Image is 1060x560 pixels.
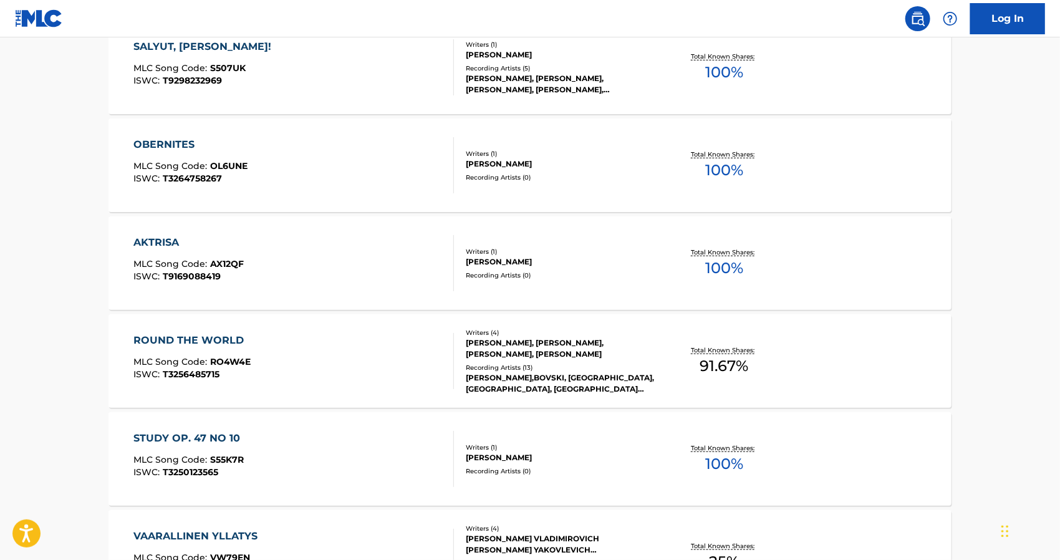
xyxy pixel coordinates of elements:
[134,369,163,380] span: ISWC :
[163,369,220,380] span: T3256485715
[134,75,163,86] span: ISWC :
[108,412,952,506] a: STUDY OP. 47 NO 10MLC Song Code:S55K7RISWC:T3250123565Writers (1)[PERSON_NAME]Recording Artists (...
[705,257,743,279] span: 100 %
[691,541,758,551] p: Total Known Shares:
[15,9,63,27] img: MLC Logo
[108,314,952,408] a: ROUND THE WORLDMLC Song Code:RO4W4EISWC:T3256485715Writers (4)[PERSON_NAME], [PERSON_NAME], [PERS...
[466,328,654,337] div: Writers ( 4 )
[108,21,952,114] a: SALYUT, [PERSON_NAME]!MLC Song Code:S507UKISWC:T9298232969Writers (1)[PERSON_NAME]Recording Artis...
[938,6,963,31] div: Help
[970,3,1045,34] a: Log In
[134,235,244,250] div: AKTRISA
[466,173,654,182] div: Recording Artists ( 0 )
[943,11,958,26] img: help
[1001,513,1009,550] div: Drag
[134,137,248,152] div: OBERNITES
[691,248,758,257] p: Total Known Shares:
[134,356,211,367] span: MLC Song Code :
[691,52,758,61] p: Total Known Shares:
[134,173,163,184] span: ISWC :
[466,149,654,158] div: Writers ( 1 )
[466,271,654,280] div: Recording Artists ( 0 )
[466,452,654,463] div: [PERSON_NAME]
[691,443,758,453] p: Total Known Shares:
[134,333,251,348] div: ROUND THE WORLD
[466,64,654,73] div: Recording Artists ( 5 )
[466,49,654,60] div: [PERSON_NAME]
[466,256,654,268] div: [PERSON_NAME]
[211,62,246,74] span: S507UK
[466,40,654,49] div: Writers ( 1 )
[466,533,654,556] div: [PERSON_NAME] VLADIMIROVICH [PERSON_NAME] YAKOVLEVICH [PERSON_NAME] JUHANI [PERSON_NAME] [PERSON_...
[163,173,223,184] span: T3264758267
[466,247,654,256] div: Writers ( 1 )
[134,431,247,446] div: STUDY OP. 47 NO 10
[134,466,163,478] span: ISWC :
[134,454,211,465] span: MLC Song Code :
[211,160,248,171] span: OL6UNE
[211,454,244,465] span: S55K7R
[691,150,758,159] p: Total Known Shares:
[134,160,211,171] span: MLC Song Code :
[466,524,654,533] div: Writers ( 4 )
[134,271,163,282] span: ISWC :
[466,73,654,95] div: [PERSON_NAME], [PERSON_NAME], [PERSON_NAME], [PERSON_NAME], [PERSON_NAME]
[705,61,743,84] span: 100 %
[211,356,251,367] span: RO4W4E
[998,500,1060,560] iframe: Chat Widget
[466,337,654,360] div: [PERSON_NAME], [PERSON_NAME], [PERSON_NAME], [PERSON_NAME]
[705,453,743,475] span: 100 %
[466,372,654,395] div: [PERSON_NAME],BOVSKI, [GEOGRAPHIC_DATA], [GEOGRAPHIC_DATA], [GEOGRAPHIC_DATA][PERSON_NAME][GEOGRA...
[691,345,758,355] p: Total Known Shares:
[134,529,264,544] div: VAARALLINEN YLLATYS
[466,158,654,170] div: [PERSON_NAME]
[163,75,223,86] span: T9298232969
[910,11,925,26] img: search
[108,216,952,310] a: AKTRISAMLC Song Code:AX12QFISWC:T9169088419Writers (1)[PERSON_NAME]Recording Artists (0)Total Kno...
[211,258,244,269] span: AX12QF
[134,258,211,269] span: MLC Song Code :
[905,6,930,31] a: Public Search
[700,355,749,377] span: 91.67 %
[466,363,654,372] div: Recording Artists ( 13 )
[108,118,952,212] a: OBERNITESMLC Song Code:OL6UNEISWC:T3264758267Writers (1)[PERSON_NAME]Recording Artists (0)Total K...
[466,443,654,452] div: Writers ( 1 )
[163,271,221,282] span: T9169088419
[466,466,654,476] div: Recording Artists ( 0 )
[163,466,219,478] span: T3250123565
[705,159,743,181] span: 100 %
[134,39,278,54] div: SALYUT, [PERSON_NAME]!
[134,62,211,74] span: MLC Song Code :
